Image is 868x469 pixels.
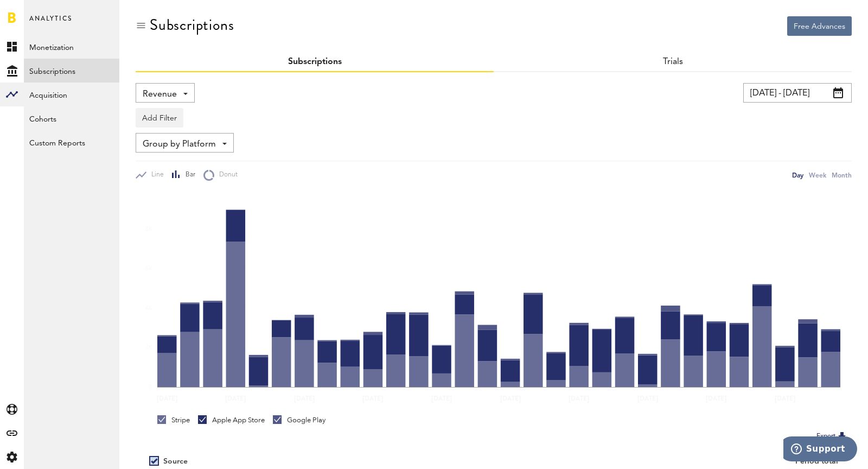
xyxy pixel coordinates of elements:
div: Day [792,169,803,181]
text: [DATE] [637,394,658,403]
text: [DATE] [225,394,246,403]
text: [DATE] [775,394,795,403]
a: Monetization [24,35,119,59]
iframe: Opens a widget where you can find more information [783,436,857,464]
span: Group by Platform [143,135,216,154]
text: [DATE] [500,394,521,403]
div: Stripe [157,415,190,425]
div: Period total [507,457,838,466]
text: 6K [145,266,152,271]
a: Trials [663,58,683,66]
text: [DATE] [157,394,177,403]
div: Month [832,169,852,181]
span: Analytics [29,12,72,35]
text: [DATE] [362,394,383,403]
text: [DATE] [706,394,726,403]
button: Free Advances [787,16,852,36]
a: Acquisition [24,83,119,106]
div: Google Play [273,415,325,425]
a: Subscriptions [288,58,342,66]
div: Apple App Store [198,415,265,425]
img: Export [835,430,848,443]
text: 0 [149,384,152,390]
span: Revenue [143,85,177,104]
button: Add Filter [136,108,183,128]
div: Source [163,457,188,466]
text: [DATE] [294,394,315,403]
div: Subscriptions [150,16,234,34]
text: 4K [145,306,152,311]
text: 8K [145,226,152,232]
button: Export [813,429,852,443]
text: [DATE] [431,394,452,403]
text: [DATE] [569,394,589,403]
a: Subscriptions [24,59,119,83]
text: 2K [145,345,152,351]
span: Donut [214,170,238,180]
a: Cohorts [24,106,119,130]
span: Line [146,170,164,180]
div: Week [809,169,826,181]
a: Custom Reports [24,130,119,154]
span: Bar [181,170,195,180]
